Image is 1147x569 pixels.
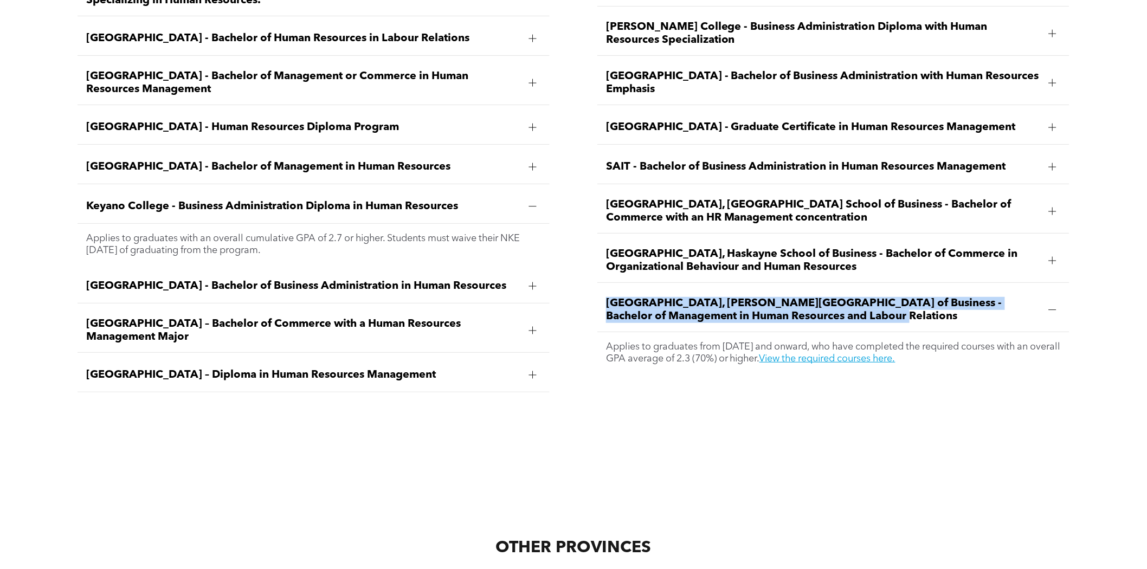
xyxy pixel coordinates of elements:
[86,70,520,96] span: [GEOGRAPHIC_DATA] - Bachelor of Management or Commerce in Human Resources Management
[606,341,1061,365] p: Applies to graduates from [DATE] and onward, who have completed the required courses with an over...
[606,21,1040,47] span: [PERSON_NAME] College - Business Administration Diploma with Human Resources Specialization
[86,232,541,256] p: Applies to graduates with an overall cumulative GPA of 2.7 or higher. Students must waive their N...
[86,318,520,344] span: [GEOGRAPHIC_DATA] – Bachelor of Commerce with a Human Resources Management Major
[86,280,520,293] span: [GEOGRAPHIC_DATA] - Bachelor of Business Administration in Human Resources
[606,160,1040,173] span: SAIT - Bachelor of Business Administration in Human Resources Management
[86,121,520,134] span: [GEOGRAPHIC_DATA] - Human Resources Diploma Program
[606,198,1040,224] span: [GEOGRAPHIC_DATA], [GEOGRAPHIC_DATA] School of Business - Bachelor of Commerce with an HR Managem...
[86,160,520,173] span: [GEOGRAPHIC_DATA] - Bachelor of Management in Human Resources
[606,248,1040,274] span: [GEOGRAPHIC_DATA], Haskayne School of Business - Bachelor of Commerce in Organizational Behaviour...
[606,297,1040,323] span: [GEOGRAPHIC_DATA], [PERSON_NAME][GEOGRAPHIC_DATA] of Business - Bachelor of Management in Human R...
[606,70,1040,96] span: [GEOGRAPHIC_DATA] - Bachelor of Business Administration with Human Resources Emphasis
[495,540,651,556] span: OTHER PROVINCES
[606,121,1040,134] span: [GEOGRAPHIC_DATA] - Graduate Certificate in Human Resources Management
[86,32,520,45] span: [GEOGRAPHIC_DATA] - Bachelor of Human Resources in Labour Relations
[86,200,520,213] span: Keyano College - Business Administration Diploma in Human Resources
[86,368,520,382] span: [GEOGRAPHIC_DATA] – Diploma in Human Resources Management
[759,354,895,364] a: View the required courses here.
